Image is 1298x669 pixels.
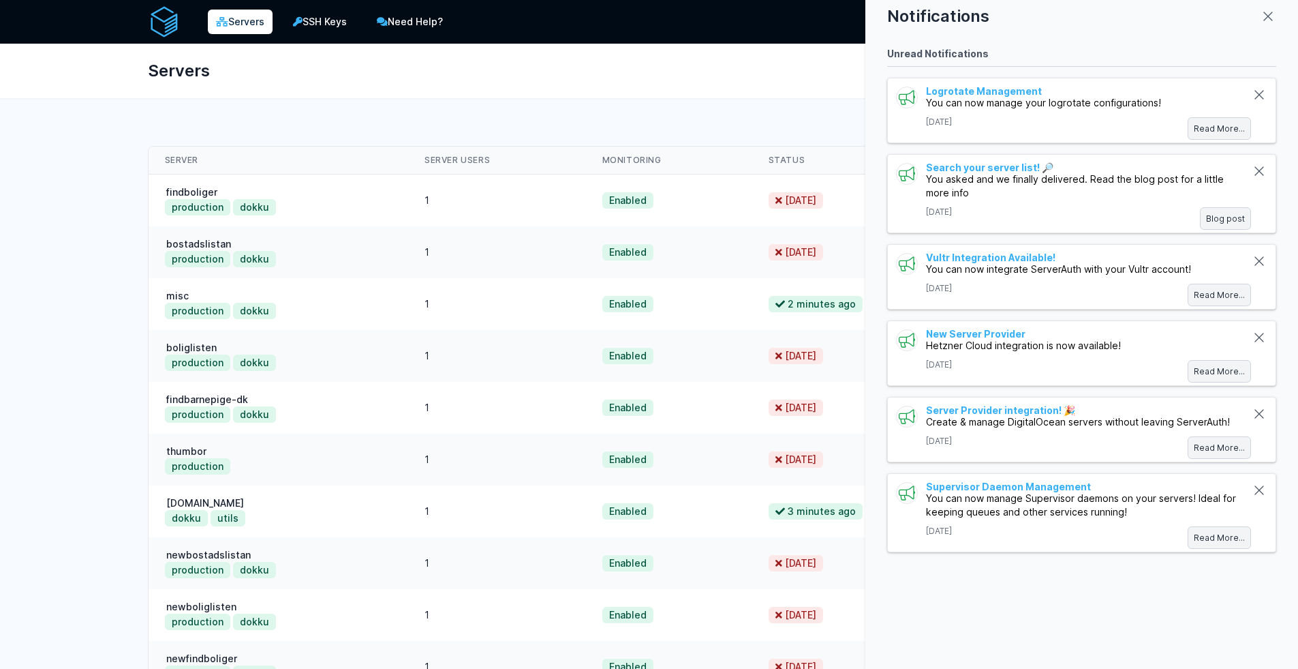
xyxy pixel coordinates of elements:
[1188,360,1251,383] a: Read More...
[1251,163,1267,179] button: Mark as Read
[926,492,1246,519] p: You can now manage Supervisor daemons on your servers! Ideal for keeping queues and other service...
[1188,284,1251,306] a: Read More...
[926,173,1246,200] p: You asked and we finally delivered. Read the blog post for a little more info
[887,25,1276,67] h2: Unread Notifications
[926,481,1091,492] a: Supervisor Daemon Management
[1260,8,1276,25] button: close modal
[1200,207,1251,230] a: Blog post
[926,404,1075,416] a: Server Provider integration! 🎉
[926,263,1246,276] p: You can now integrate ServerAuth with your Vultr account!
[926,328,1025,340] a: New Server Provider
[926,524,952,544] p: 2nd Oct 2022 19:51
[1188,526,1251,549] a: Read More...
[926,434,952,454] p: 13th Feb 2023 22:15
[926,415,1246,429] p: Create & manage DigitalOcean servers without leaving ServerAuth!
[1188,117,1251,140] a: Read More...
[896,329,918,351] div: group icon
[926,96,1246,110] p: You can now manage your logrotate configurations!
[1251,253,1267,269] button: Mark as Read
[926,115,952,134] p: 18th Oct 2024 22:43
[896,406,918,428] div: group icon
[926,358,952,377] p: 26th Mar 2023 10:19
[926,339,1246,353] p: Hetzner Cloud integration is now available!
[887,8,989,25] p: Notifications
[926,162,1053,173] a: Search your server list! 🔎
[926,85,1042,97] a: Logrotate Management
[896,87,918,108] div: group icon
[1188,436,1251,459] a: Read More...
[896,482,918,504] div: group icon
[896,163,918,185] div: group icon
[1251,87,1267,103] button: Mark as Read
[896,253,918,275] div: group icon
[1251,329,1267,346] button: Mark as Read
[926,205,952,224] p: 3rd Sep 2024 22:24
[926,282,952,301] p: 4th Jul 2023 21:06
[1251,406,1267,422] button: Mark as Read
[926,252,1055,263] a: Vultr Integration Available!
[1251,482,1267,499] button: Mark as Read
